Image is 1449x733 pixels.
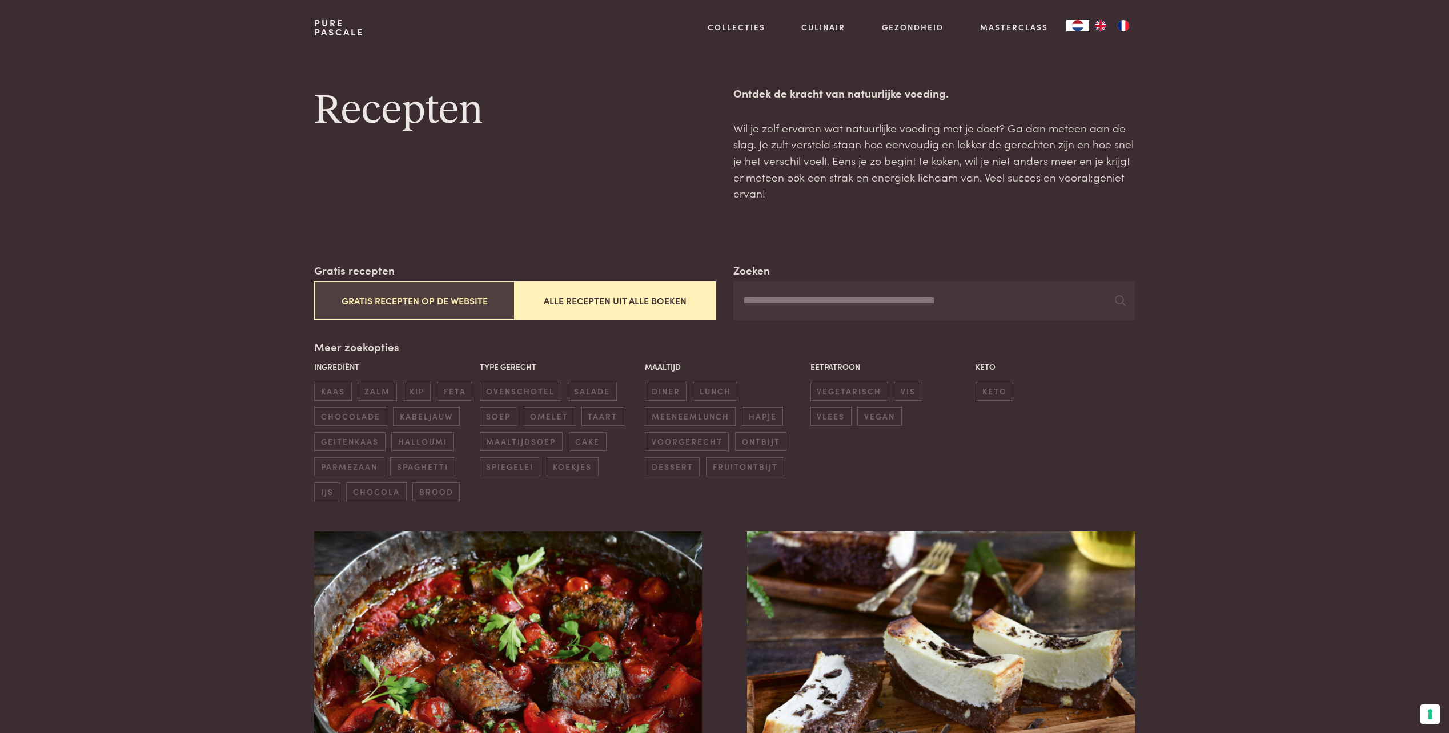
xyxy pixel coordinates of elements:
span: ijs [314,482,340,501]
span: voorgerecht [645,432,729,451]
a: Gezondheid [882,21,944,33]
span: chocola [346,482,406,501]
ul: Language list [1089,20,1135,31]
a: FR [1112,20,1135,31]
span: vis [894,382,922,401]
aside: Language selected: Nederlands [1066,20,1135,31]
span: vlees [810,407,852,426]
p: Maaltijd [645,361,804,373]
p: Eetpatroon [810,361,970,373]
a: EN [1089,20,1112,31]
p: Wil je zelf ervaren wat natuurlijke voeding met je doet? Ga dan meteen aan de slag. Je zult verst... [733,120,1134,202]
span: geitenkaas [314,432,385,451]
span: chocolade [314,407,387,426]
span: fruitontbijt [706,457,784,476]
a: PurePascale [314,18,364,37]
span: diner [645,382,687,401]
span: koekjes [547,457,599,476]
span: vegan [857,407,901,426]
span: brood [412,482,460,501]
p: Type gerecht [480,361,639,373]
span: spiegelei [480,457,540,476]
a: Masterclass [980,21,1048,33]
span: kaas [314,382,351,401]
span: zalm [358,382,396,401]
h1: Recepten [314,85,715,136]
span: spaghetti [390,457,455,476]
button: Gratis recepten op de website [314,281,515,320]
span: vegetarisch [810,382,888,401]
span: maaltijdsoep [480,432,563,451]
span: omelet [524,407,575,426]
button: Uw voorkeuren voor toestemming voor trackingtechnologieën [1420,704,1440,724]
span: cake [569,432,607,451]
strong: Ontdek de kracht van natuurlijke voeding. [733,85,949,100]
span: feta [437,382,472,401]
span: kabeljauw [393,407,459,426]
a: NL [1066,20,1089,31]
p: Ingrediënt [314,361,473,373]
span: parmezaan [314,457,384,476]
span: ontbijt [735,432,786,451]
p: Keto [976,361,1135,373]
button: Alle recepten uit alle boeken [515,281,715,320]
span: meeneemlunch [645,407,736,426]
span: halloumi [391,432,453,451]
a: Collecties [708,21,765,33]
span: soep [480,407,517,426]
span: keto [976,382,1013,401]
span: kip [403,382,431,401]
span: dessert [645,457,700,476]
span: ovenschotel [480,382,561,401]
span: lunch [693,382,737,401]
div: Language [1066,20,1089,31]
span: taart [581,407,624,426]
a: Culinair [801,21,845,33]
label: Zoeken [733,262,770,279]
label: Gratis recepten [314,262,395,279]
span: salade [568,382,617,401]
span: hapje [742,407,783,426]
